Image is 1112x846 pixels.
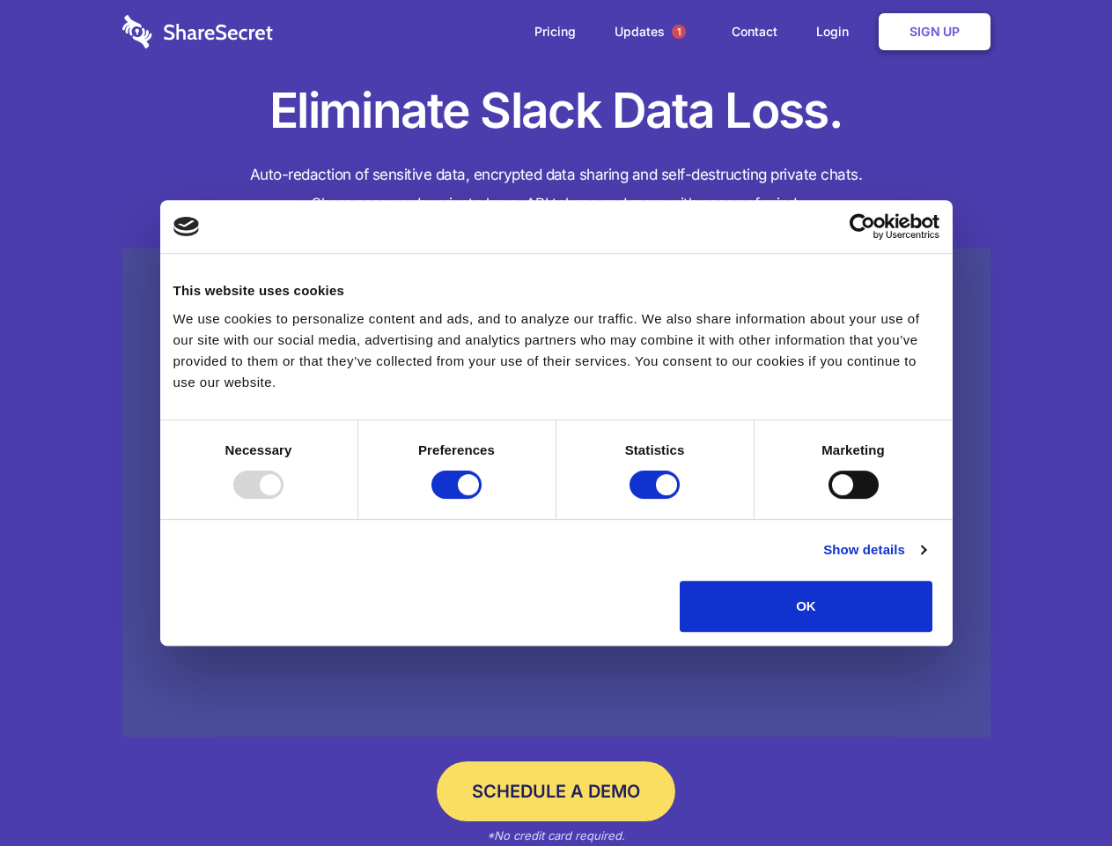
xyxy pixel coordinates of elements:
img: logo [173,217,200,236]
a: Pricing [517,4,593,59]
div: We use cookies to personalize content and ads, and to analyze our traffic. We also share informat... [173,308,939,393]
a: Usercentrics Cookiebot - opens in a new window [785,213,939,240]
button: OK [680,581,932,632]
a: Login [799,4,875,59]
h1: Eliminate Slack Data Loss. [122,79,990,143]
strong: Marketing [821,442,885,457]
em: *No credit card required. [487,828,625,842]
a: Contact [714,4,795,59]
a: Show details [823,539,925,560]
strong: Necessary [225,442,292,457]
strong: Preferences [418,442,495,457]
span: 1 [672,25,686,39]
a: Sign Up [879,13,990,50]
h4: Auto-redaction of sensitive data, encrypted data sharing and self-destructing private chats. Shar... [122,160,990,219]
div: This website uses cookies [173,280,939,301]
img: logo-wordmark-white-trans-d4663122ce5f474addd5e946df7df03e33cb6a1c49d2221995e7729f52c070b2.svg [122,15,273,48]
strong: Statistics [625,442,685,457]
a: Schedule a Demo [437,761,675,821]
a: Wistia video thumbnail [122,249,990,738]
